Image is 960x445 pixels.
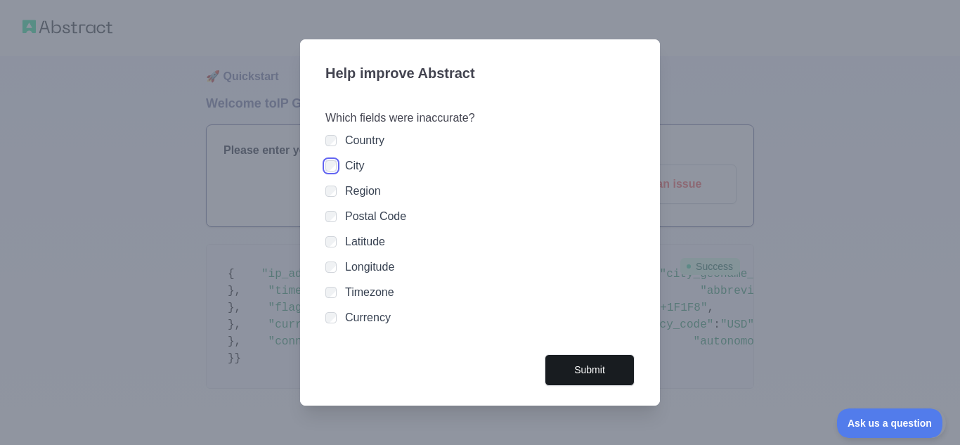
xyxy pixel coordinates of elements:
label: Postal Code [345,210,406,222]
h3: Help improve Abstract [325,56,635,93]
button: Submit [545,354,635,386]
h3: Which fields were inaccurate? [325,110,635,127]
label: Latitude [345,236,385,247]
label: Country [345,134,384,146]
label: Longitude [345,261,394,273]
label: City [345,160,365,172]
iframe: Toggle Customer Support [837,408,946,438]
label: Currency [345,311,391,323]
label: Region [345,185,381,197]
label: Timezone [345,286,394,298]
